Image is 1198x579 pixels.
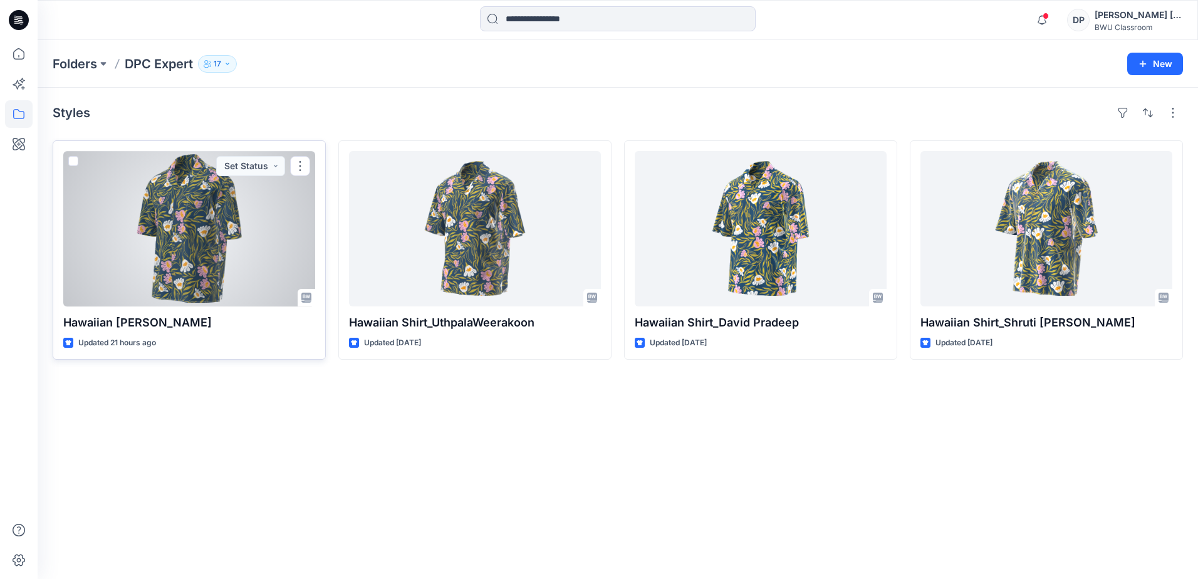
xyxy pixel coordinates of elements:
p: Hawaiian [PERSON_NAME] [63,314,315,331]
p: Updated [DATE] [364,336,421,350]
a: Folders [53,55,97,73]
div: [PERSON_NAME] [PERSON_NAME] [1095,8,1182,23]
p: DPC Expert [125,55,193,73]
div: DP [1067,9,1090,31]
p: Hawaiian Shirt_Shruti [PERSON_NAME] [920,314,1172,331]
a: Hawaiian Shirt_Shruti Rathor [920,151,1172,306]
a: Hawaiian Shirt_David Pradeep [635,151,887,306]
p: Updated 21 hours ago [78,336,156,350]
a: Hawaiian Shirt_Lisha Sanders [63,151,315,306]
button: 17 [198,55,237,73]
p: Hawaiian Shirt_David Pradeep [635,314,887,331]
button: New [1127,53,1183,75]
p: Updated [DATE] [650,336,707,350]
p: 17 [214,57,221,71]
div: BWU Classroom [1095,23,1182,32]
a: Hawaiian Shirt_UthpalaWeerakoon [349,151,601,306]
p: Updated [DATE] [935,336,992,350]
p: Hawaiian Shirt_UthpalaWeerakoon [349,314,601,331]
h4: Styles [53,105,90,120]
